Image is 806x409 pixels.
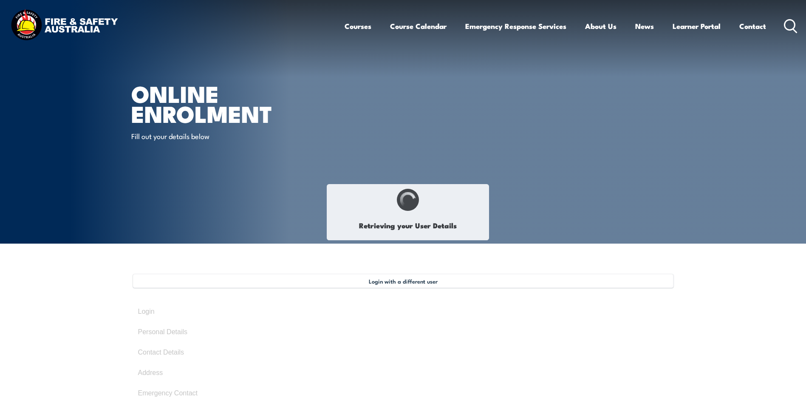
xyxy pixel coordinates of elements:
[131,83,341,123] h1: Online Enrolment
[331,216,484,236] h1: Retrieving your User Details
[635,15,654,37] a: News
[739,15,766,37] a: Contact
[131,131,286,141] p: Fill out your details below
[585,15,617,37] a: About Us
[345,15,371,37] a: Courses
[673,15,721,37] a: Learner Portal
[465,15,566,37] a: Emergency Response Services
[369,278,438,284] span: Login with a different user
[390,15,447,37] a: Course Calendar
